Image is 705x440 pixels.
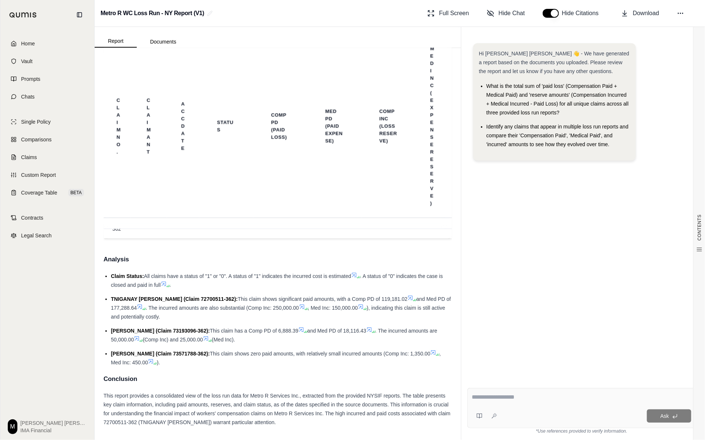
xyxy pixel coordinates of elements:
[111,328,437,343] span: . The incurred amounts are 50,000.00
[68,189,84,196] span: BETA
[21,118,51,126] span: Single Policy
[9,12,37,18] img: Qumis Logo
[111,328,210,334] span: [PERSON_NAME] (Claim 73193096-362):
[647,409,691,423] button: Ask
[21,93,35,100] span: Chats
[487,83,629,116] span: What is the total sum of 'paid loss' (Compensation Paid + Medical Paid) and 'reserve amounts' (Co...
[212,337,235,343] span: (Med Inc).
[146,305,299,311] span: . The incurred amounts are also substantial (Comp Inc: 250,000.00
[316,104,353,149] th: Med PD (Paid Expense)
[172,96,194,157] th: Acc Date
[157,360,160,365] span: ).
[479,51,630,74] span: Hi [PERSON_NAME] [PERSON_NAME] 👋 - We have generated a report based on the documents you uploaded...
[111,296,451,311] span: and Med PD of 177,288.64
[439,9,469,18] span: Full Screen
[633,9,659,18] span: Download
[660,413,669,419] span: Ask
[95,35,137,48] button: Report
[5,53,90,69] a: Vault
[5,114,90,130] a: Single Policy
[424,6,472,21] button: Full Screen
[5,131,90,148] a: Comparisons
[307,328,366,334] span: and Med PD of 18,116.43
[210,328,299,334] span: This claim has a Comp PD of 6,888.39
[143,337,203,343] span: (Comp Inc) and 25,000.00
[5,35,90,52] a: Home
[484,6,528,21] button: Hide Chat
[499,9,525,18] span: Hide Chat
[8,419,17,434] div: M
[111,351,210,357] span: [PERSON_NAME] (Claim 73571788-362):
[21,136,51,143] span: Comparisons
[111,296,238,302] span: TNIGANAY [PERSON_NAME] (Claim 72700511-362):
[487,124,628,147] span: Identify any claims that appear in multiple loss run reports and compare their 'Compensation Paid...
[170,282,171,288] span: .
[370,104,407,149] th: Comp Inc (Loss Reserve)
[5,149,90,165] a: Claims
[5,89,90,105] a: Chats
[5,227,90,244] a: Legal Search
[111,273,144,279] span: Claim Status:
[104,373,452,385] h4: Conclusion
[5,167,90,183] a: Custom Report
[308,305,358,311] span: , Med Inc: 150,000.00
[20,427,87,434] span: IMA Financial
[210,351,431,357] span: This claim shows zero paid amounts, with relatively small incurred amounts (Comp Inc: 1,350.00
[104,253,452,266] h4: Analysis
[696,214,702,241] span: CONTENTS
[104,393,451,425] span: This report provides a consolidated view of the loss run data for Metro R Services Inc., extracte...
[5,71,90,87] a: Prompts
[101,7,204,20] h2: Metro R WC Loss Run - NY Report (V1)
[144,273,351,279] span: All claims have a status of "1" or "0". A status of "1" indicates the incurred cost is estimated
[21,40,35,47] span: Home
[20,419,87,427] span: [PERSON_NAME] [PERSON_NAME]
[618,6,662,21] button: Download
[21,171,56,179] span: Custom Report
[208,115,244,138] th: Status
[21,232,52,239] span: Legal Search
[5,185,90,201] a: Coverage TableBETA
[21,189,57,196] span: Coverage Table
[562,9,603,18] span: Hide Citations
[21,214,43,221] span: Contracts
[138,93,160,161] th: Claimant
[421,41,443,212] th: Med Inc (Expense Reserve)
[108,93,129,161] th: Claim No.
[262,107,298,146] th: Comp PD (Paid Loss)
[74,9,85,21] button: Collapse sidebar
[137,36,190,48] button: Documents
[467,428,696,434] div: *Use references provided to verify information.
[238,296,407,302] span: This claim shows significant paid amounts, with a Comp PD of 119,181.02
[21,154,37,161] span: Claims
[5,210,90,226] a: Contracts
[21,58,33,65] span: Vault
[21,75,40,83] span: Prompts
